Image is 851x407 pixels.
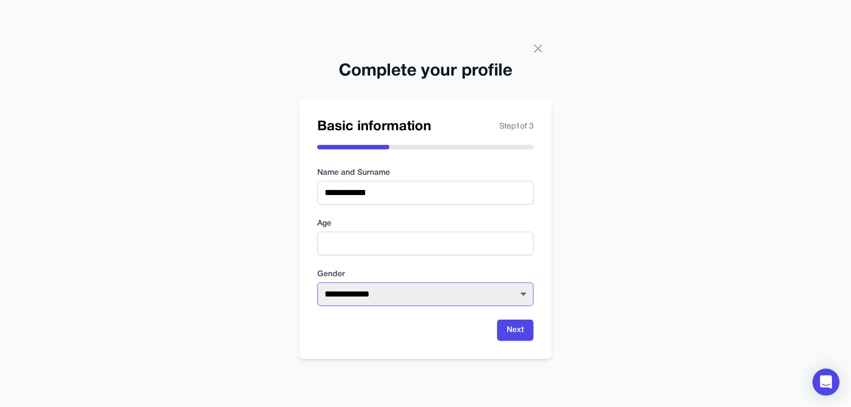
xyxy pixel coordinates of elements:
[499,121,534,132] span: Step 1 of 3
[299,61,552,82] h2: Complete your profile
[317,218,534,229] label: Age
[317,118,431,136] h2: Basic information
[317,269,534,280] label: Gender
[317,167,534,179] label: Name and Surname
[813,369,840,396] div: Open Intercom Messenger
[497,320,534,341] button: Next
